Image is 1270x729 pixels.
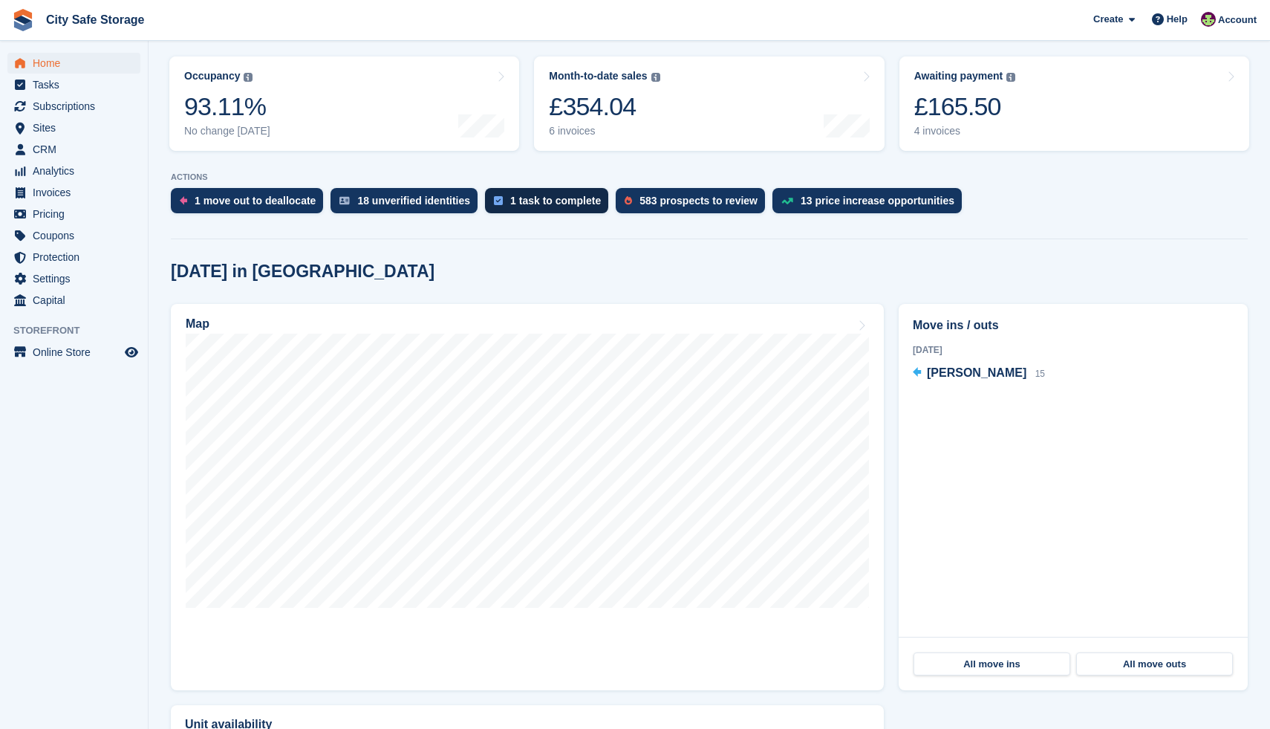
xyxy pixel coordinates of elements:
h2: Move ins / outs [913,317,1234,334]
div: 13 price increase opportunities [801,195,954,207]
div: 93.11% [184,91,270,122]
a: 583 prospects to review [616,188,772,221]
div: 1 task to complete [510,195,601,207]
span: Capital [33,290,122,311]
a: Map [171,304,884,690]
a: Awaiting payment £165.50 4 invoices [899,56,1249,151]
span: Storefront [13,323,148,338]
img: icon-info-grey-7440780725fd019a000dd9b08b2336e03edf1995a4989e88bcd33f0948082b44.svg [1006,73,1015,82]
span: Invoices [33,182,122,203]
a: Month-to-date sales £354.04 6 invoices [534,56,884,151]
a: Occupancy 93.11% No change [DATE] [169,56,519,151]
a: menu [7,204,140,224]
a: menu [7,161,140,181]
span: CRM [33,139,122,160]
img: task-75834270c22a3079a89374b754ae025e5fb1db73e45f91037f5363f120a921f8.svg [494,196,503,205]
span: Account [1218,13,1257,27]
span: Pricing [33,204,122,224]
span: Protection [33,247,122,268]
a: menu [7,53,140,74]
span: Create [1093,12,1123,27]
img: Richie Miller [1201,12,1216,27]
div: 6 invoices [549,125,660,137]
div: [DATE] [913,343,1234,357]
span: [PERSON_NAME] [927,366,1026,379]
span: Help [1167,12,1188,27]
span: 15 [1035,369,1045,379]
a: 13 price increase opportunities [772,188,969,221]
img: move_outs_to_deallocate_icon-f764333ba52eb49d3ac5e1228854f67142a1ed5810a6f6cc68b1a99e826820c5.svg [180,196,187,205]
div: 583 prospects to review [639,195,758,207]
img: stora-icon-8386f47178a22dfd0bd8f6a31ec36ba5ce8667c1dd55bd0f319d3a0aa187defe.svg [12,9,34,31]
div: Month-to-date sales [549,70,647,82]
h2: Map [186,317,209,331]
a: menu [7,268,140,289]
a: 18 unverified identities [330,188,485,221]
a: menu [7,139,140,160]
div: Occupancy [184,70,240,82]
h2: [DATE] in [GEOGRAPHIC_DATA] [171,262,434,282]
a: menu [7,225,140,246]
a: menu [7,182,140,203]
a: [PERSON_NAME] 15 [913,364,1045,383]
span: Analytics [33,161,122,181]
img: icon-info-grey-7440780725fd019a000dd9b08b2336e03edf1995a4989e88bcd33f0948082b44.svg [244,73,253,82]
span: Subscriptions [33,96,122,117]
a: All move ins [914,652,1070,676]
a: Preview store [123,343,140,361]
div: No change [DATE] [184,125,270,137]
a: menu [7,117,140,138]
span: Sites [33,117,122,138]
a: City Safe Storage [40,7,150,32]
a: menu [7,342,140,363]
span: Online Store [33,342,122,363]
span: Home [33,53,122,74]
a: 1 move out to deallocate [171,188,330,221]
a: 1 task to complete [485,188,616,221]
span: Coupons [33,225,122,246]
a: menu [7,290,140,311]
a: menu [7,96,140,117]
p: ACTIONS [171,172,1248,182]
img: icon-info-grey-7440780725fd019a000dd9b08b2336e03edf1995a4989e88bcd33f0948082b44.svg [651,73,660,82]
div: Awaiting payment [914,70,1003,82]
img: verify_identity-adf6edd0f0f0b5bbfe63781bf79b02c33cf7c696d77639b501bdc392416b5a36.svg [339,196,350,205]
img: price_increase_opportunities-93ffe204e8149a01c8c9dc8f82e8f89637d9d84a8eef4429ea346261dce0b2c0.svg [781,198,793,204]
img: prospect-51fa495bee0391a8d652442698ab0144808aea92771e9ea1ae160a38d050c398.svg [625,196,632,205]
div: 18 unverified identities [357,195,470,207]
a: All move outs [1076,652,1233,676]
div: £354.04 [549,91,660,122]
div: £165.50 [914,91,1016,122]
span: Settings [33,268,122,289]
a: menu [7,247,140,268]
div: 4 invoices [914,125,1016,137]
a: menu [7,74,140,95]
div: 1 move out to deallocate [195,195,316,207]
span: Tasks [33,74,122,95]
